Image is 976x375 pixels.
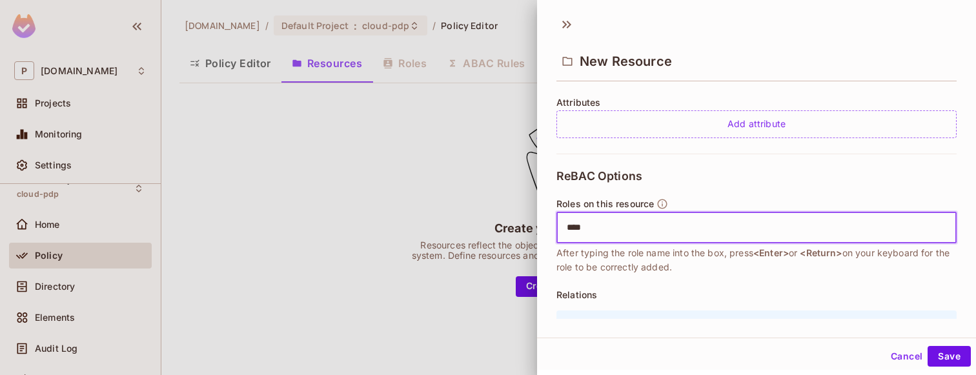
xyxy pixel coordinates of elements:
[556,290,597,300] span: Relations
[886,346,928,367] button: Cancel
[556,110,957,138] div: Add attribute
[928,346,971,367] button: Save
[800,247,842,258] span: <Return>
[556,246,957,274] span: After typing the role name into the box, press or on your keyboard for the role to be correctly a...
[556,199,654,209] span: Roles on this resource
[753,247,789,258] span: <Enter>
[556,170,642,183] span: ReBAC Options
[556,97,601,108] span: Attributes
[580,54,672,69] span: New Resource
